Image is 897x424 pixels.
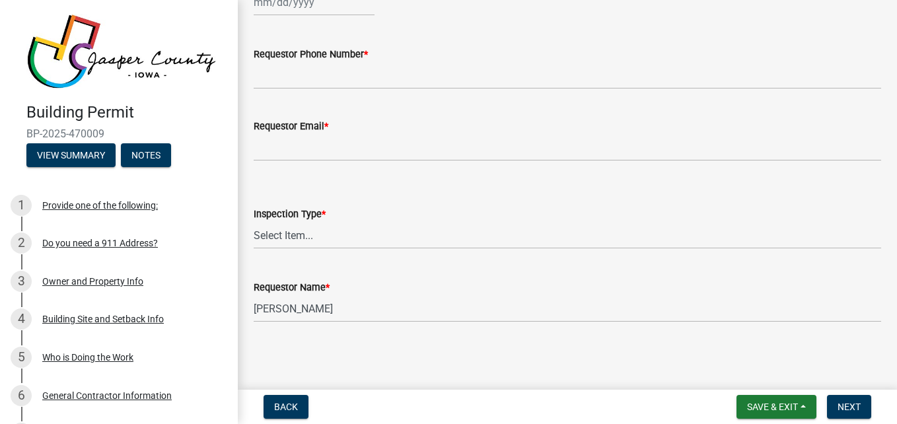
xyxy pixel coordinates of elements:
[264,395,308,419] button: Back
[121,151,171,161] wm-modal-confirm: Notes
[42,238,158,248] div: Do you need a 911 Address?
[42,391,172,400] div: General Contractor Information
[11,195,32,216] div: 1
[838,402,861,412] span: Next
[11,271,32,292] div: 3
[254,283,330,293] label: Requestor Name
[42,314,164,324] div: Building Site and Setback Info
[11,232,32,254] div: 2
[736,395,816,419] button: Save & Exit
[11,347,32,368] div: 5
[254,210,326,219] label: Inspection Type
[42,277,143,286] div: Owner and Property Info
[26,143,116,167] button: View Summary
[26,127,211,140] span: BP-2025-470009
[747,402,798,412] span: Save & Exit
[42,353,133,362] div: Who is Doing the Work
[42,201,158,210] div: Provide one of the following:
[26,14,217,89] img: Jasper County, Iowa
[254,50,368,59] label: Requestor Phone Number
[274,402,298,412] span: Back
[827,395,871,419] button: Next
[121,143,171,167] button: Notes
[254,122,328,131] label: Requestor Email
[11,308,32,330] div: 4
[26,103,227,122] h4: Building Permit
[26,151,116,161] wm-modal-confirm: Summary
[11,385,32,406] div: 6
